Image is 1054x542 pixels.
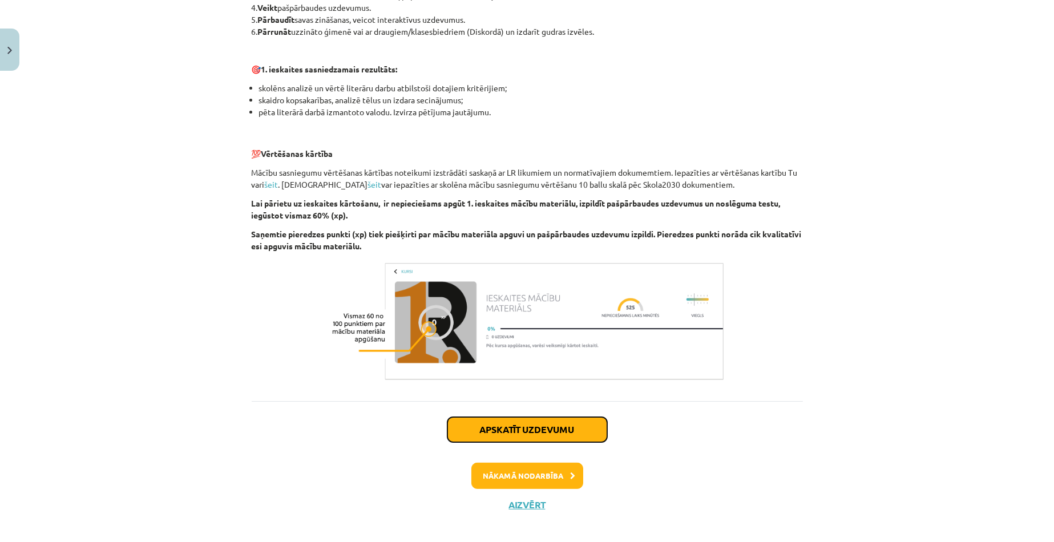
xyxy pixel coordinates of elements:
a: šeit [265,179,278,189]
strong: 1. ieskaites sasniedzamais rezultāts: [261,64,398,74]
img: icon-close-lesson-0947bae3869378f0d4975bcd49f059093ad1ed9edebbc8119c70593378902aed.svg [7,47,12,54]
b: Pārrunāt [258,26,292,37]
li: skaidro kopsakarības, analizē tēlus un izdara secinājumus; [259,94,803,106]
b: Saņemtie pieredzes punkti (xp) tiek piešķirti par mācību materiāla apguvi un pašpārbaudes uzdevum... [252,229,802,251]
b: Veikt [258,2,278,13]
button: Apskatīt uzdevumu [447,417,607,442]
b: Lai pārietu uz ieskaites kārtošanu, ir nepieciešams apgūt 1. ieskaites mācību materiālu, izpildīt... [252,198,781,220]
p: Mācību sasniegumu vērtēšanas kārtības noteikumi izstrādāti saskaņā ar LR likumiem un normatīvajie... [252,167,803,191]
button: Aizvērt [506,499,549,511]
b: Vērtēšanas kārtība [261,148,333,159]
a: šeit [368,179,382,189]
li: pēta literārā darbā izmantoto valodu. Izvirza pētījuma jautājumu. [259,106,803,130]
li: skolēns analizē un vērtē literāru darbu atbilstoši dotajiem kritērijiem; [259,82,803,94]
p: 🎯 [252,63,803,75]
b: Pārbaudīt [258,14,295,25]
p: 💯 [252,136,803,160]
button: Nākamā nodarbība [471,463,583,489]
